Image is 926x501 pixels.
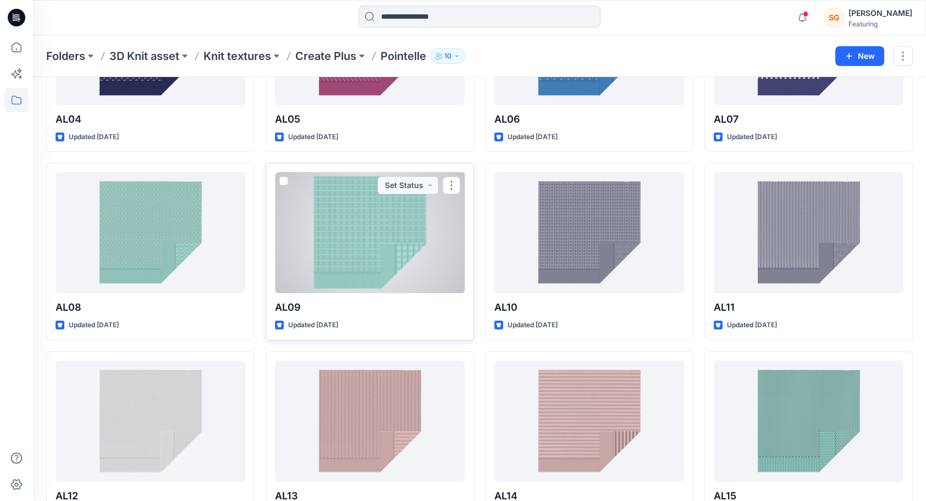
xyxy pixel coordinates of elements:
p: Updated [DATE] [69,131,119,143]
a: AL12 [56,361,245,482]
p: Updated [DATE] [288,131,338,143]
p: AL04 [56,112,245,127]
a: AL14 [494,361,684,482]
p: AL11 [714,300,903,315]
p: Updated [DATE] [727,131,777,143]
div: SG [824,8,844,27]
a: AL08 [56,172,245,293]
p: Updated [DATE] [69,320,119,331]
p: Pointelle [381,48,426,64]
p: AL08 [56,300,245,315]
div: Featuring [848,20,912,28]
p: AL09 [275,300,465,315]
a: Knit textures [203,48,271,64]
p: AL06 [494,112,684,127]
p: Updated [DATE] [288,320,338,331]
a: Create Plus [295,48,356,64]
p: Updated [DATE] [508,320,558,331]
div: [PERSON_NAME] [848,7,912,20]
a: AL15 [714,361,903,482]
a: AL11 [714,172,903,293]
p: Updated [DATE] [508,131,558,143]
a: AL10 [494,172,684,293]
button: New [835,46,884,66]
a: AL13 [275,361,465,482]
a: AL09 [275,172,465,293]
p: AL07 [714,112,903,127]
button: 10 [431,48,465,64]
p: Updated [DATE] [727,320,777,331]
p: AL05 [275,112,465,127]
p: 10 [444,50,451,62]
a: Folders [46,48,85,64]
a: 3D Knit asset [109,48,179,64]
p: AL10 [494,300,684,315]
